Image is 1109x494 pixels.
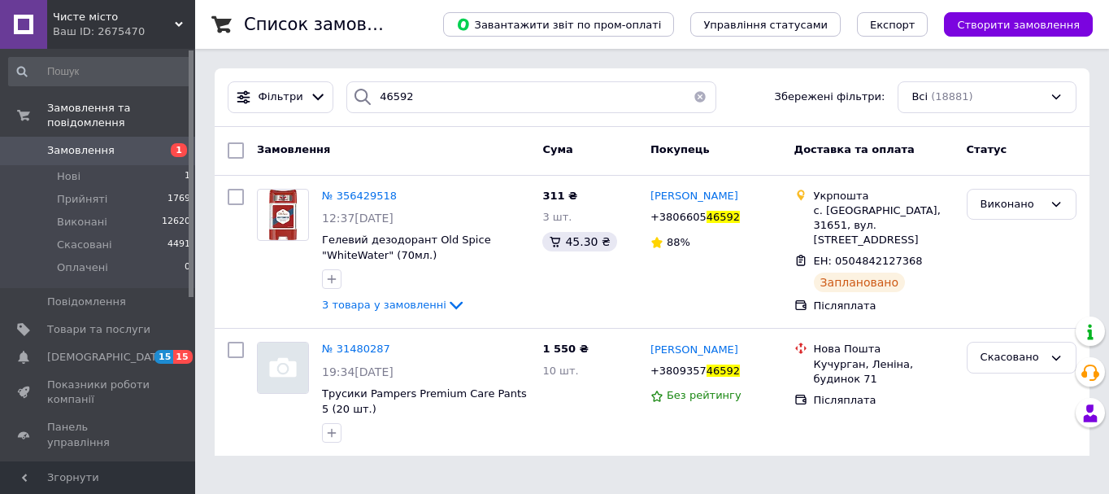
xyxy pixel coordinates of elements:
[322,234,491,261] a: Гелевий дезодорант Old Spice "WhiteWater" (70мл.)
[57,215,107,230] span: Виконані
[814,203,954,248] div: с. [GEOGRAPHIC_DATA], 31651, вул. [STREET_ADDRESS]
[814,255,923,267] span: ЕН: 0504842127368
[53,24,195,39] div: Ваш ID: 2675470
[322,190,397,202] a: № 356429518
[650,343,738,358] a: [PERSON_NAME]
[967,143,1007,155] span: Статус
[707,211,740,223] span: 46592
[957,19,1080,31] span: Створити замовлення
[443,12,674,37] button: Завантажити звіт по пром-оплаті
[814,342,954,356] div: Нова Пошта
[322,299,466,311] a: 3 товара у замовленні
[47,350,167,365] span: [DEMOGRAPHIC_DATA]
[650,365,707,377] span: +3809357
[542,143,572,155] span: Cума
[814,357,954,387] div: Кучурган, Леніна, будинок 71
[981,349,1043,366] div: Скасовано
[322,387,527,415] a: Трусики Pampers Premium Care Pants 5 (20 шт.)
[650,189,738,204] a: [PERSON_NAME]
[322,212,394,225] span: 12:37[DATE]
[650,343,738,356] span: [PERSON_NAME]
[57,260,108,275] span: Оплачені
[814,189,954,203] div: Укрпошта
[981,196,1043,213] div: Виконано
[57,192,107,207] span: Прийняті
[690,12,841,37] button: Управління статусами
[346,81,716,113] input: Пошук за номером замовлення, ПІБ покупця, номером телефону, Email, номером накладної
[944,12,1093,37] button: Створити замовлення
[185,169,190,184] span: 1
[322,343,390,355] a: № 31480287
[47,322,150,337] span: Товари та послуги
[47,295,126,309] span: Повідомлення
[171,143,187,157] span: 1
[456,17,661,32] span: Завантажити звіт по пром-оплаті
[707,365,740,377] span: 46592
[928,18,1093,30] a: Створити замовлення
[258,343,308,393] img: Фото товару
[173,350,192,364] span: 15
[542,343,588,355] span: 1 550 ₴
[703,19,828,31] span: Управління статусами
[244,15,409,34] h1: Список замовлень
[650,190,738,202] span: [PERSON_NAME]
[162,215,190,230] span: 12620
[57,169,80,184] span: Нові
[650,143,710,155] span: Покупець
[794,143,915,155] span: Доставка та оплата
[814,299,954,313] div: Післяплата
[667,389,742,401] span: Без рейтингу
[684,81,716,113] button: Очистить
[542,190,577,202] span: 311 ₴
[650,211,707,223] span: +3806605
[259,90,303,105] span: Фільтри
[154,350,173,364] span: 15
[667,236,690,248] span: 88%
[542,365,578,377] span: 10 шт.
[257,342,309,394] a: Фото товару
[814,273,906,292] div: Заплановано
[257,189,309,241] a: Фото товару
[167,238,190,252] span: 4491
[931,90,973,103] span: (18881)
[870,19,915,31] span: Експорт
[57,238,112,252] span: Скасовані
[911,90,928,105] span: Всі
[53,10,175,24] span: Чисте місто
[542,211,572,223] span: 3 шт.
[857,12,929,37] button: Експорт
[269,190,297,240] img: Фото товару
[257,143,330,155] span: Замовлення
[47,101,195,130] span: Замовлення та повідомлення
[322,365,394,378] span: 19:34[DATE]
[47,378,150,407] span: Показники роботи компанії
[322,299,446,311] span: 3 товара у замовленні
[8,57,192,86] input: Пошук
[167,192,190,207] span: 1769
[185,260,190,275] span: 0
[542,232,616,251] div: 45.30 ₴
[814,393,954,408] div: Післяплата
[47,420,150,449] span: Панель управління
[47,143,115,158] span: Замовлення
[775,90,885,105] span: Збережені фільтри:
